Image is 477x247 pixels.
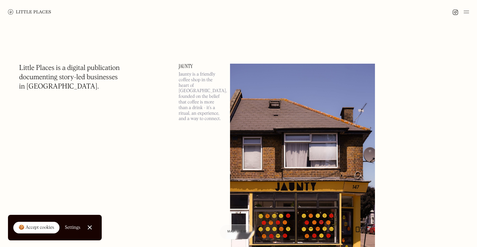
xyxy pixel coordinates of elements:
[19,64,120,92] h1: Little Places is a digital publication documenting story-led businesses in [GEOGRAPHIC_DATA].
[219,224,255,239] a: Map view
[179,64,222,69] a: Jaunty
[65,220,80,235] a: Settings
[19,224,54,231] div: 🍪 Accept cookies
[13,222,60,234] a: 🍪 Accept cookies
[65,225,80,230] div: Settings
[83,221,96,234] a: Close Cookie Popup
[179,72,222,122] p: Jaunty is a friendly coffee shop in the heart of [GEOGRAPHIC_DATA], founded on the belief that co...
[227,230,247,233] span: Map view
